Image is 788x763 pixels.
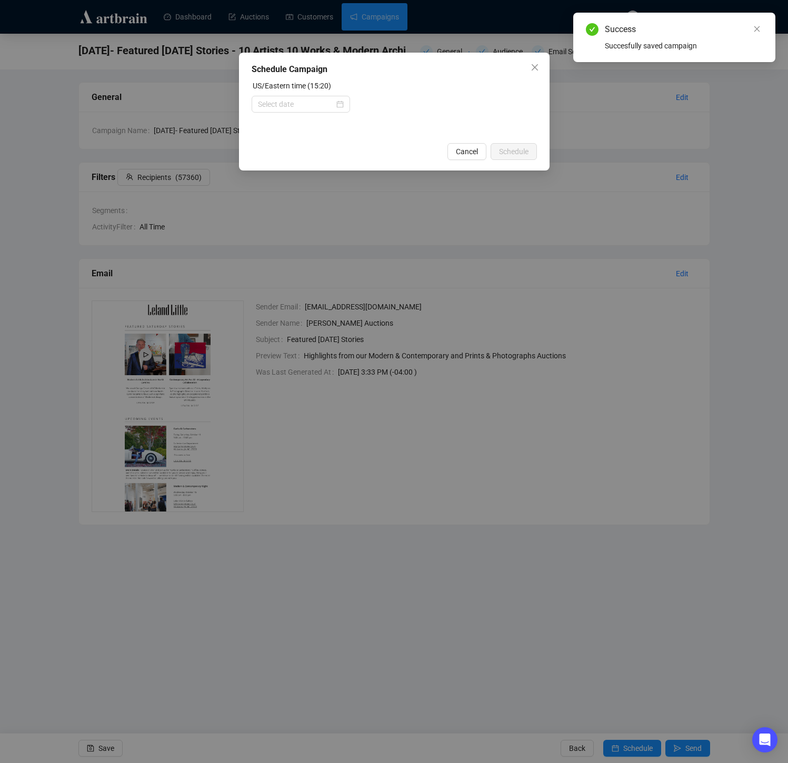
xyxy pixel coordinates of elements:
[605,23,763,36] div: Success
[491,143,537,160] button: Schedule
[526,59,543,76] button: Close
[258,98,334,110] input: Select date
[752,727,777,752] div: Open Intercom Messenger
[253,82,331,90] label: US/Eastern time (15:20)
[753,25,761,33] span: close
[456,146,478,157] span: Cancel
[605,40,763,52] div: Succesfully saved campaign
[531,63,539,72] span: close
[586,23,599,36] span: check-circle
[751,23,763,35] a: Close
[252,63,537,76] div: Schedule Campaign
[447,143,486,160] button: Cancel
